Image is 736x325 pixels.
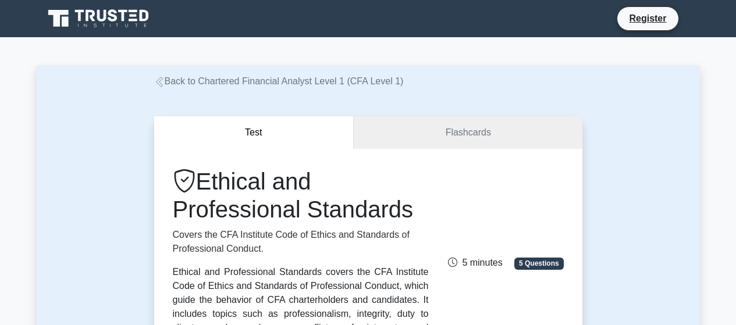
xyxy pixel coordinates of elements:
[354,116,582,149] a: Flashcards
[173,228,429,256] p: Covers the CFA Institute Code of Ethics and Standards of Professional Conduct.
[448,258,502,267] span: 5 minutes
[154,116,354,149] button: Test
[622,11,673,26] a: Register
[173,167,429,223] h1: Ethical and Professional Standards
[514,258,563,269] span: 5 Questions
[154,76,404,86] a: Back to Chartered Financial Analyst Level 1 (CFA Level 1)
